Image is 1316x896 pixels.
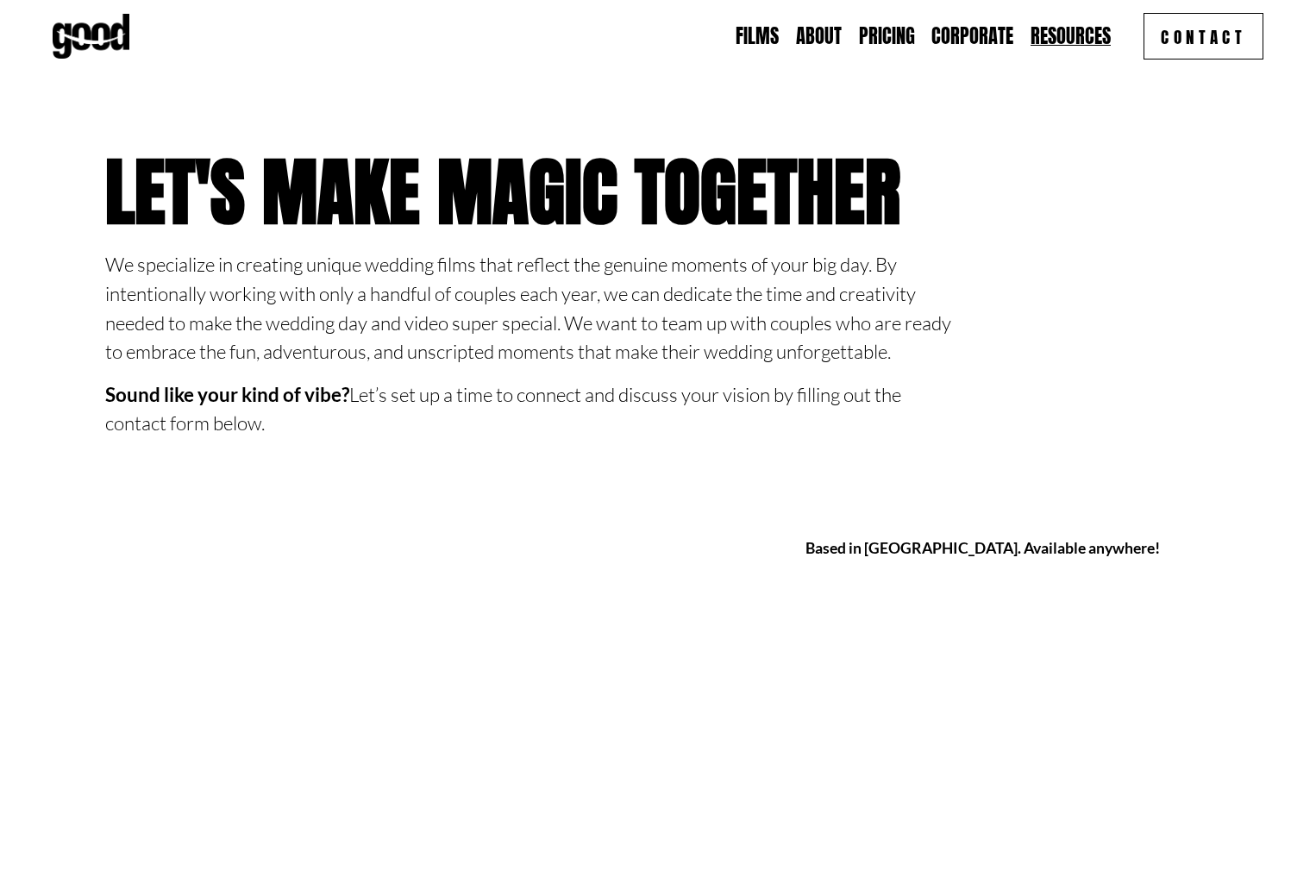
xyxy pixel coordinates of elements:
[53,14,129,59] img: Good Feeling Films
[859,23,915,50] a: Pricing
[931,23,1013,50] a: Corporate
[736,23,779,50] a: Films
[805,539,1160,557] strong: Based in [GEOGRAPHIC_DATA]. Available anywhere!
[796,23,842,50] a: About
[105,380,957,438] p: Let’s set up a time to connect and discuss your vision by filling out the contact form below.
[1031,23,1111,50] a: folder dropdown
[105,250,957,366] p: We specialize in creating unique wedding films that reflect the genuine moments of your big day. ...
[105,383,349,406] strong: Sound like your kind of vibe?
[1031,25,1111,48] span: Resources
[1144,13,1263,60] a: Contact
[105,135,900,247] strong: Let's Make Magic Together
